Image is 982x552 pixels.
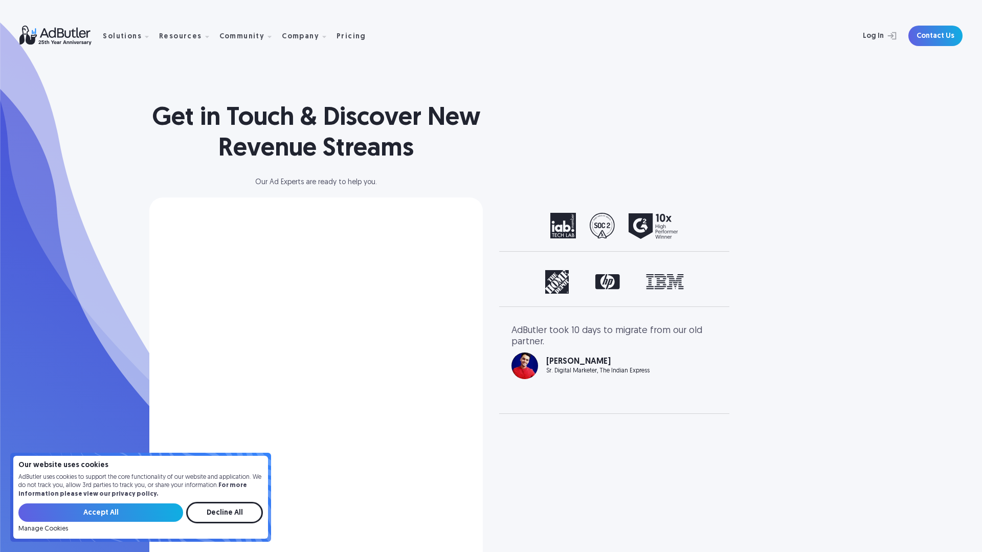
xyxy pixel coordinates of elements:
[282,20,334,52] div: Company
[908,26,963,46] a: Contact Us
[18,473,263,499] p: AdButler uses cookies to support the core functionality of our website and application. We do not...
[18,502,263,533] form: Email Form
[219,20,280,52] div: Community
[18,525,68,533] a: Manage Cookies
[186,502,263,523] input: Decline All
[546,368,650,374] div: Sr. Digital Marketer, The Indian Express
[676,325,717,401] div: next slide
[511,325,717,379] div: 1 of 3
[511,213,717,239] div: 1 of 2
[219,33,265,40] div: Community
[18,462,263,469] h4: Our website uses cookies
[159,20,217,52] div: Resources
[149,179,483,186] div: Our Ad Experts are ready to help you.
[836,26,902,46] a: Log In
[676,270,717,294] div: next slide
[511,270,717,294] div: 1 of 3
[103,20,157,52] div: Solutions
[159,33,202,40] div: Resources
[511,325,717,401] div: carousel
[511,325,717,347] div: AdButler took 10 days to migrate from our old partner.
[546,358,650,366] div: [PERSON_NAME]
[511,270,717,294] div: carousel
[337,33,366,40] div: Pricing
[337,31,374,40] a: Pricing
[511,213,717,239] div: carousel
[282,33,319,40] div: Company
[676,213,717,239] div: next slide
[103,33,142,40] div: Solutions
[149,103,483,165] h1: Get in Touch & Discover New Revenue Streams
[18,503,183,522] input: Accept All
